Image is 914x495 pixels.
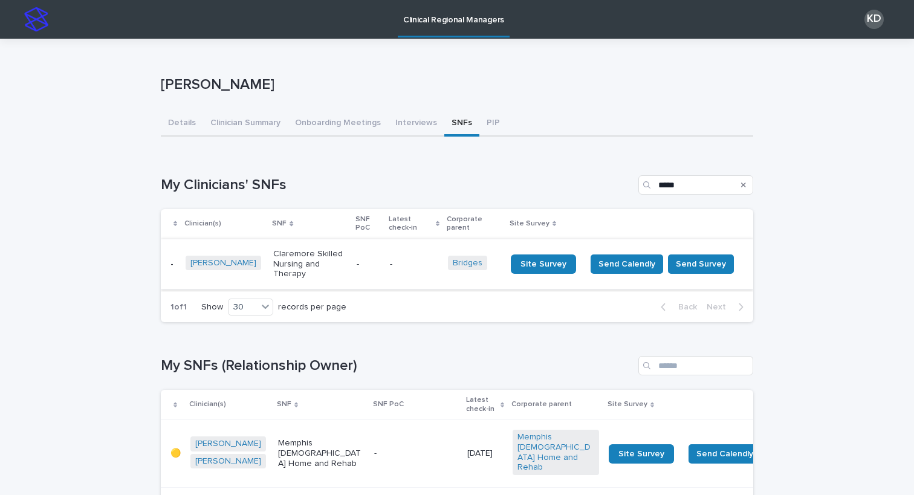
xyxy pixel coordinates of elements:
[511,398,572,411] p: Corporate parent
[390,259,438,270] p: -
[447,213,502,235] p: Corporate parent
[201,302,223,312] p: Show
[591,254,663,274] button: Send Calendly
[161,357,634,375] h1: My SNFs (Relationship Owner)
[278,438,365,468] p: Memphis [DEMOGRAPHIC_DATA] Home and Rehab
[638,175,753,195] input: Search
[702,302,753,312] button: Next
[170,259,176,270] p: -
[638,356,753,375] input: Search
[864,10,884,29] div: KD
[388,111,444,137] button: Interviews
[466,393,498,416] p: Latest check-in
[467,448,503,459] p: [DATE]
[184,217,221,230] p: Clinician(s)
[288,111,388,137] button: Onboarding Meetings
[671,303,697,311] span: Back
[517,432,594,473] a: Memphis [DEMOGRAPHIC_DATA] Home and Rehab
[676,258,726,270] span: Send Survey
[195,439,261,449] a: [PERSON_NAME]
[389,213,433,235] p: Latest check-in
[228,301,258,314] div: 30
[278,302,346,312] p: records per page
[707,303,733,311] span: Next
[189,398,226,411] p: Clinician(s)
[609,444,674,464] a: Site Survey
[689,444,761,464] button: Send Calendly
[161,176,634,194] h1: My Clinicians' SNFs
[272,217,287,230] p: SNF
[510,217,549,230] p: Site Survey
[161,76,748,94] p: [PERSON_NAME]
[161,111,203,137] button: Details
[598,258,655,270] span: Send Calendly
[618,450,664,458] span: Site Survey
[277,398,291,411] p: SNF
[190,258,256,268] a: [PERSON_NAME]
[520,260,566,268] span: Site Survey
[195,456,261,467] a: [PERSON_NAME]
[608,398,647,411] p: Site Survey
[668,254,734,274] button: Send Survey
[651,302,702,312] button: Back
[355,213,381,235] p: SNF PoC
[273,249,347,279] p: Claremore Skilled Nursing and Therapy
[161,419,851,487] tr: 🟡[PERSON_NAME] [PERSON_NAME] Memphis [DEMOGRAPHIC_DATA] Home and Rehab-[DATE]Memphis [DEMOGRAPHIC...
[453,258,482,268] a: Bridges
[444,111,479,137] button: SNFs
[357,259,380,270] p: -
[170,448,181,459] p: 🟡
[203,111,288,137] button: Clinician Summary
[161,239,753,289] tr: -[PERSON_NAME] Claremore Skilled Nursing and Therapy--Bridges Site SurveySend CalendlySend Survey
[161,293,196,322] p: 1 of 1
[696,448,753,460] span: Send Calendly
[511,254,576,274] a: Site Survey
[24,7,48,31] img: stacker-logo-s-only.png
[374,448,458,459] p: -
[479,111,507,137] button: PIP
[373,398,404,411] p: SNF PoC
